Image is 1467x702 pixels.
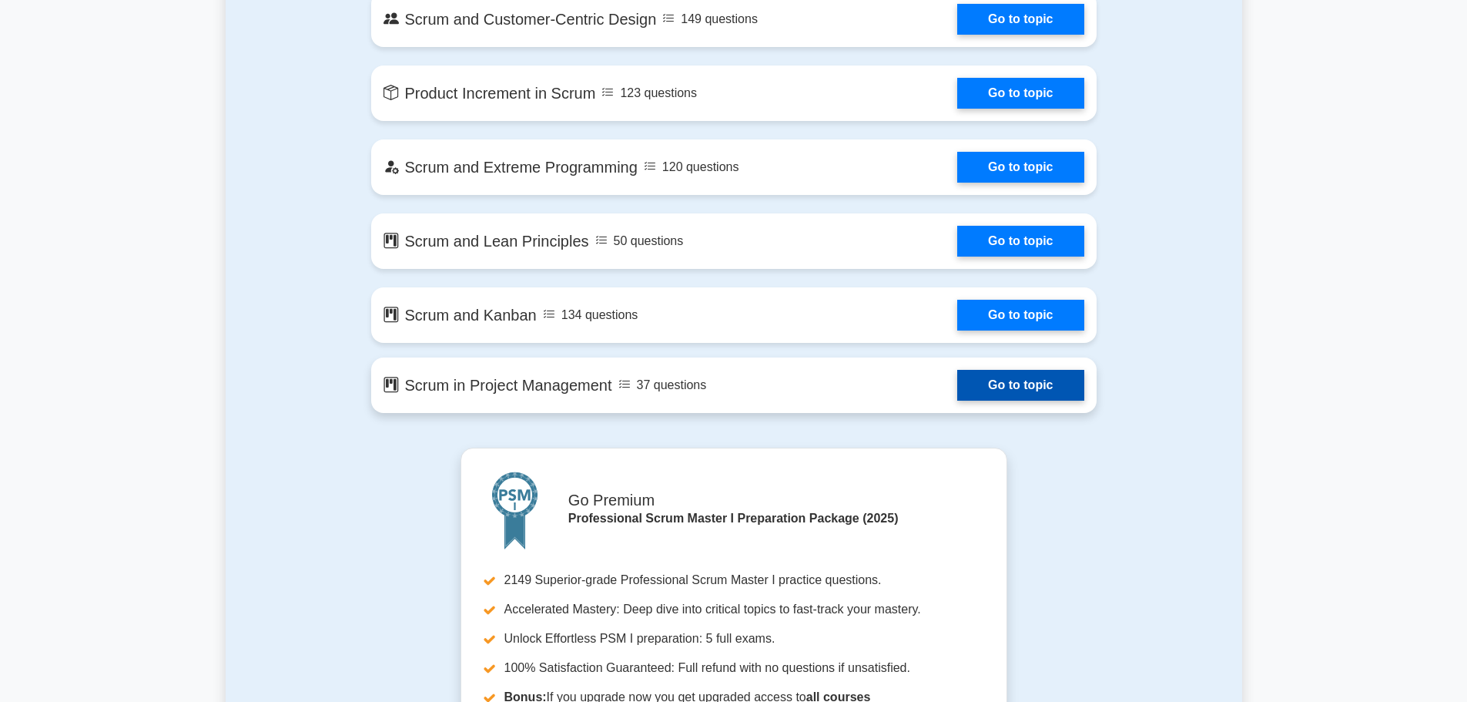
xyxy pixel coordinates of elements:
a: Go to topic [957,300,1084,331]
a: Go to topic [957,78,1084,109]
a: Go to topic [957,370,1084,401]
a: Go to topic [957,4,1084,35]
a: Go to topic [957,226,1084,257]
a: Go to topic [957,152,1084,183]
